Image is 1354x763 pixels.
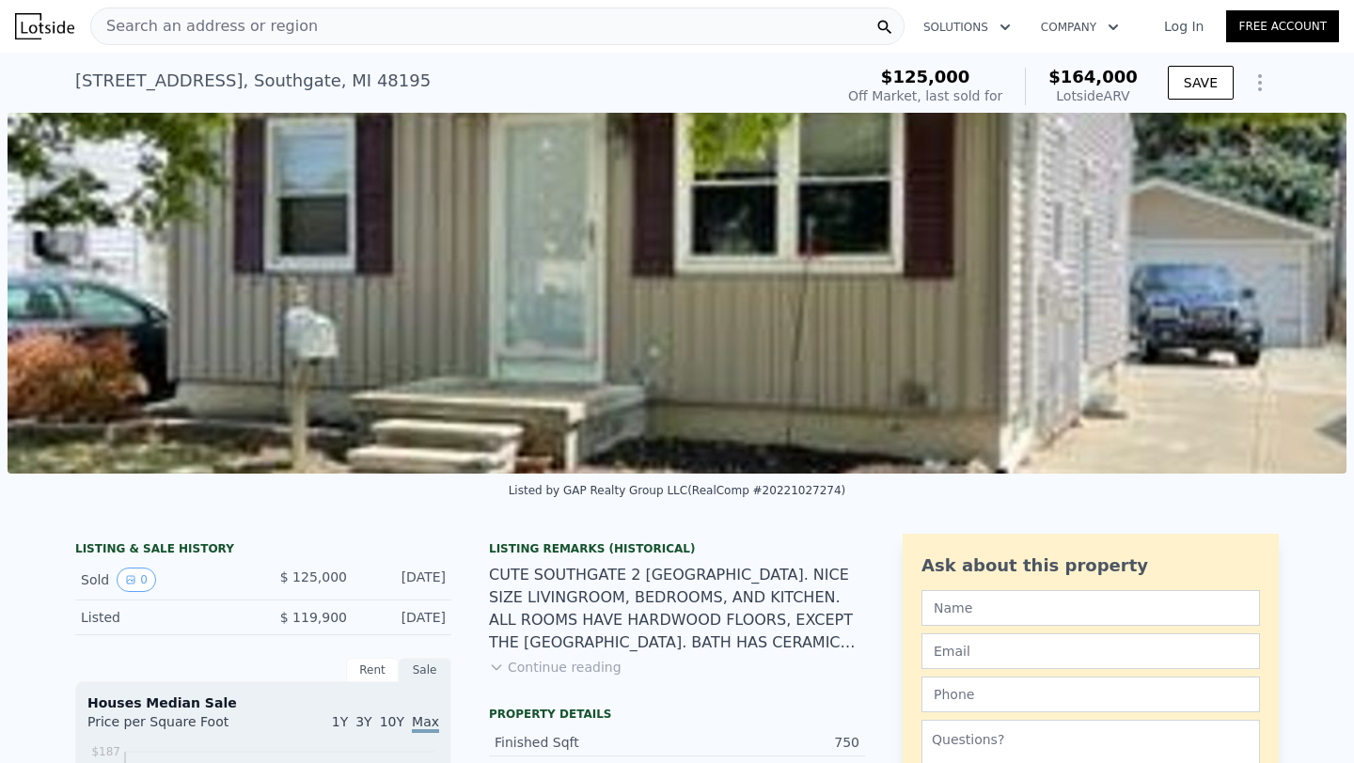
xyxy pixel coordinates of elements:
div: Finished Sqft [495,733,677,752]
span: $ 119,900 [280,610,347,625]
img: Lotside [15,13,74,39]
div: [STREET_ADDRESS] , Southgate , MI 48195 [75,68,431,94]
span: 10Y [380,714,404,729]
button: Continue reading [489,658,622,677]
div: Off Market, last sold for [848,86,1002,105]
button: Solutions [908,10,1026,44]
span: $ 125,000 [280,569,347,584]
div: Price per Square Foot [87,712,263,742]
div: [DATE] [362,608,446,627]
button: SAVE [1168,66,1234,100]
button: View historical data [117,568,156,592]
div: Houses Median Sale [87,693,439,712]
img: Sale: 139624153 Parcel: 47191178 [8,113,1346,474]
a: Free Account [1226,10,1339,42]
input: Phone [921,677,1260,712]
span: 1Y [332,714,348,729]
div: Lotside ARV [1048,86,1138,105]
div: Sale [399,658,451,682]
div: CUTE SOUTHGATE 2 [GEOGRAPHIC_DATA]. NICE SIZE LIVINGROOM, BEDROOMS, AND KITCHEN. ALL ROOMS HAVE H... [489,564,865,654]
div: Listing Remarks (Historical) [489,541,865,556]
span: 3Y [355,714,371,729]
div: [DATE] [362,568,446,592]
div: Ask about this property [921,553,1260,579]
input: Name [921,590,1260,626]
div: Listed by GAP Realty Group LLC (RealComp #20221027274) [509,484,846,497]
button: Company [1026,10,1134,44]
input: Email [921,633,1260,669]
span: Max [412,714,439,733]
span: $164,000 [1048,67,1138,86]
div: Sold [81,568,248,592]
div: Property details [489,707,865,722]
button: Show Options [1241,64,1279,101]
tspan: $187 [91,745,120,758]
div: Listed [81,608,248,627]
div: 750 [677,733,859,752]
div: Rent [346,658,399,682]
span: Search an address or region [91,15,318,38]
div: LISTING & SALE HISTORY [75,541,451,560]
span: $125,000 [881,67,970,86]
a: Log In [1141,17,1226,36]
